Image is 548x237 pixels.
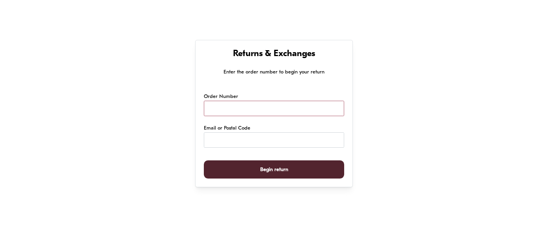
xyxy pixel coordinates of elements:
[204,49,344,60] h1: Returns & Exchanges
[260,161,288,179] span: Begin return
[204,124,250,132] label: Email or Postal Code
[204,93,238,101] label: Order Number
[204,160,344,179] button: Begin return
[204,68,344,76] p: Enter the order number to begin your return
